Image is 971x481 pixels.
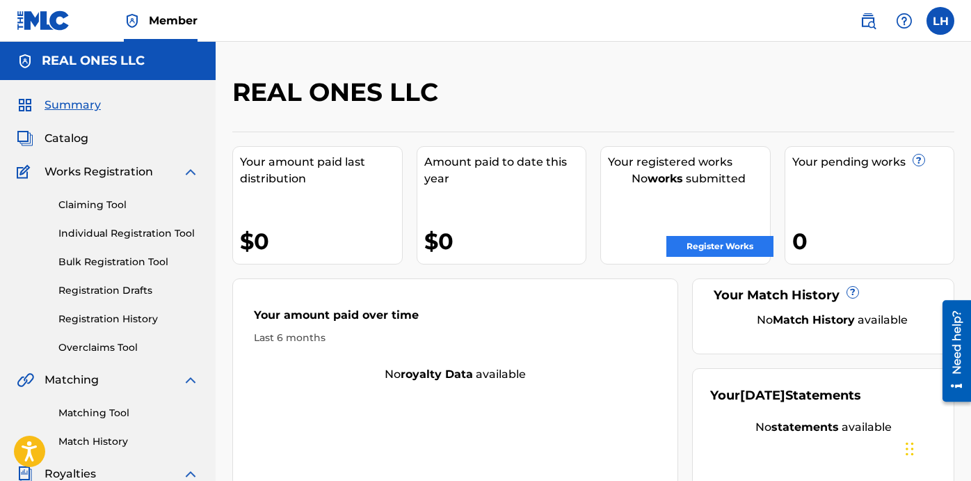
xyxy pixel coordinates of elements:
span: Catalog [45,130,88,147]
a: Matching Tool [58,406,199,420]
span: Summary [45,97,101,113]
img: Matching [17,372,34,388]
iframe: Resource Center [932,294,971,407]
a: Overclaims Tool [58,340,199,355]
div: No available [710,419,936,436]
span: Works Registration [45,164,153,180]
a: Register Works [666,236,773,257]
div: Your pending works [792,154,954,171]
h2: REAL ONES LLC [232,77,445,108]
strong: royalty data [401,368,473,381]
a: Bulk Registration Tool [58,255,199,269]
a: Registration Drafts [58,283,199,298]
div: Your Match History [710,286,936,305]
a: CatalogCatalog [17,130,88,147]
div: Your Statements [710,386,861,405]
a: Registration History [58,312,199,326]
div: No available [728,312,936,329]
strong: Match History [773,313,855,326]
a: Individual Registration Tool [58,226,199,241]
div: No available [233,366,677,383]
div: Amount paid to date this year [424,154,586,187]
span: Matching [45,372,99,388]
div: Your amount paid over time [254,307,657,331]
img: search [860,13,876,29]
img: Works Registration [17,164,35,180]
a: Public Search [854,7,882,35]
iframe: Chat Widget [901,414,971,481]
img: Accounts [17,53,33,70]
img: Catalog [17,130,33,147]
div: 0 [792,226,954,257]
span: [DATE] [740,388,785,403]
div: $0 [240,226,402,257]
strong: statements [771,420,839,434]
span: ? [913,155,924,166]
img: MLC Logo [17,10,70,31]
img: help [896,13,913,29]
img: expand [182,164,199,180]
span: Member [149,13,198,29]
img: expand [182,372,199,388]
div: No submitted [608,171,770,187]
div: Help [890,7,918,35]
div: Your amount paid last distribution [240,154,402,187]
a: SummarySummary [17,97,101,113]
div: Drag [906,428,914,470]
img: Summary [17,97,33,113]
div: User Menu [926,7,954,35]
a: Match History [58,434,199,449]
strong: works [648,172,683,185]
img: Top Rightsholder [124,13,141,29]
a: Claiming Tool [58,198,199,212]
div: $0 [424,226,586,257]
div: Your registered works [608,154,770,171]
div: Last 6 months [254,331,657,345]
span: ? [847,287,858,298]
h5: REAL ONES LLC [42,53,145,69]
